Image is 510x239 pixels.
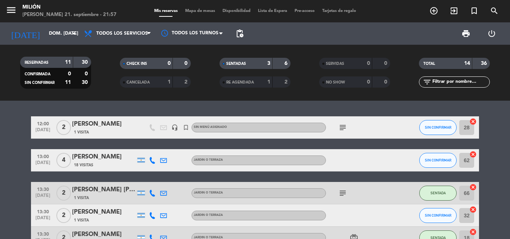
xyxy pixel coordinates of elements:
[82,60,89,65] strong: 30
[423,78,432,87] i: filter_list
[461,29,470,38] span: print
[184,79,189,85] strong: 2
[194,126,227,129] span: Sin menú asignado
[318,9,360,13] span: Tarjetas de regalo
[82,80,89,85] strong: 30
[34,152,52,160] span: 13:00
[219,9,254,13] span: Disponibilidad
[6,25,45,42] i: [DATE]
[432,78,489,86] input: Filtrar por nombre...
[419,153,457,168] button: SIN CONFIRMAR
[171,124,178,131] i: headset_mic
[72,119,136,129] div: [PERSON_NAME]
[56,186,71,201] span: 2
[65,80,71,85] strong: 11
[34,128,52,136] span: [DATE]
[267,61,270,66] strong: 3
[69,29,78,38] i: arrow_drop_down
[184,61,189,66] strong: 0
[326,62,344,66] span: SERVIDAS
[127,62,147,66] span: CHECK INS
[384,79,389,85] strong: 0
[284,61,289,66] strong: 6
[464,61,470,66] strong: 14
[284,79,289,85] strong: 2
[235,29,244,38] span: pending_actions
[34,216,52,224] span: [DATE]
[22,11,116,19] div: [PERSON_NAME] 21. septiembre - 21:57
[419,208,457,223] button: SIN CONFIRMAR
[25,81,55,85] span: SIN CONFIRMAR
[74,129,89,135] span: 1 Visita
[72,185,136,195] div: [PERSON_NAME] [PERSON_NAME]
[384,61,389,66] strong: 0
[6,4,17,16] i: menu
[419,186,457,201] button: SENTADA
[34,160,52,169] span: [DATE]
[326,81,345,84] span: NO SHOW
[68,71,71,76] strong: 0
[72,207,136,217] div: [PERSON_NAME]
[469,206,477,213] i: cancel
[425,158,451,162] span: SIN CONFIRMAR
[430,191,446,195] span: SENTADA
[194,214,223,217] span: JARDIN o TERRAZA
[469,151,477,158] i: cancel
[127,81,150,84] span: CANCELADA
[226,81,254,84] span: RE AGENDADA
[338,189,347,198] i: subject
[74,162,93,168] span: 18 Visitas
[181,9,219,13] span: Mapa de mesas
[150,9,181,13] span: Mis reservas
[56,208,71,223] span: 2
[74,195,89,201] span: 1 Visita
[56,153,71,168] span: 4
[267,79,270,85] strong: 1
[34,119,52,128] span: 12:00
[6,4,17,18] button: menu
[168,79,171,85] strong: 1
[429,6,438,15] i: add_circle_outline
[34,185,52,193] span: 13:30
[291,9,318,13] span: Pre-acceso
[34,229,52,238] span: 13:30
[72,152,136,162] div: [PERSON_NAME]
[226,62,246,66] span: SENTADAS
[74,217,89,223] span: 1 Visita
[22,4,116,11] div: Milión
[469,183,477,191] i: cancel
[490,6,499,15] i: search
[423,62,435,66] span: TOTAL
[419,120,457,135] button: SIN CONFIRMAR
[194,236,223,239] span: JARDIN o TERRAZA
[254,9,291,13] span: Lista de Espera
[469,118,477,125] i: cancel
[25,61,49,65] span: RESERVADAS
[65,60,71,65] strong: 11
[469,228,477,236] i: cancel
[338,123,347,132] i: subject
[470,6,479,15] i: turned_in_not
[85,71,89,76] strong: 0
[96,31,148,36] span: Todos los servicios
[367,79,370,85] strong: 0
[34,207,52,216] span: 13:30
[425,125,451,129] span: SIN CONFIRMAR
[194,191,223,194] span: JARDIN o TERRAZA
[56,120,71,135] span: 2
[34,193,52,202] span: [DATE]
[479,22,504,45] div: LOG OUT
[194,158,223,161] span: JARDIN o TERRAZA
[25,72,50,76] span: CONFIRMADA
[425,213,451,217] span: SIN CONFIRMAR
[183,124,189,131] i: turned_in_not
[367,61,370,66] strong: 0
[481,61,488,66] strong: 36
[487,29,496,38] i: power_settings_new
[450,6,458,15] i: exit_to_app
[168,61,171,66] strong: 0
